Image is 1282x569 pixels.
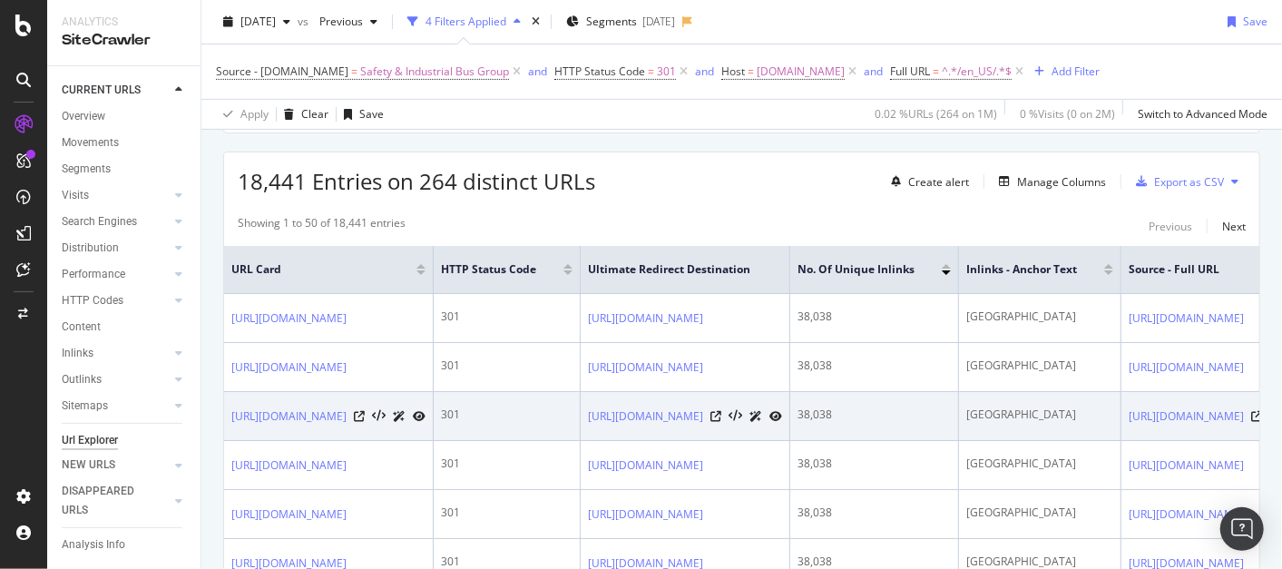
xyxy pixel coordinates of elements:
a: [URL][DOMAIN_NAME] [231,407,347,426]
button: Segments[DATE] [559,7,682,36]
span: Safety & Industrial Bus Group [360,59,509,84]
button: Manage Columns [992,171,1106,192]
div: SiteCrawler [62,30,186,51]
div: 38,038 [798,309,951,325]
a: Movements [62,133,188,152]
a: [URL][DOMAIN_NAME] [588,309,703,328]
a: Performance [62,265,170,284]
div: Visits [62,186,89,205]
span: [DOMAIN_NAME] [757,59,845,84]
a: Segments [62,160,188,179]
span: = [748,64,754,79]
span: Host [721,64,745,79]
div: Inlinks [62,344,93,363]
div: 38,038 [798,456,951,472]
button: and [528,63,547,80]
div: [GEOGRAPHIC_DATA] [966,456,1113,472]
div: Performance [62,265,125,284]
span: No. of Unique Inlinks [798,261,915,278]
div: 301 [441,505,572,521]
button: and [695,63,714,80]
div: Clear [301,106,328,122]
span: Segments [586,14,637,29]
span: 18,441 Entries on 264 distinct URLs [238,166,595,196]
span: = [933,64,939,79]
span: Source - [DOMAIN_NAME] [216,64,348,79]
a: Visit Online Page [710,411,721,422]
a: CURRENT URLS [62,81,170,100]
span: HTTP Status Code [554,64,645,79]
a: AI Url Details [749,407,762,426]
div: Manage Columns [1017,174,1106,190]
span: 301 [657,59,676,84]
div: Analysis Info [62,535,125,554]
div: Previous [1149,219,1192,234]
div: 38,038 [798,358,951,374]
div: [GEOGRAPHIC_DATA] [966,358,1113,374]
div: Switch to Advanced Mode [1138,106,1267,122]
a: Inlinks [62,344,170,363]
a: HTTP Codes [62,291,170,310]
div: [DATE] [642,14,675,29]
button: View HTML Source [729,410,742,423]
span: vs [298,14,312,29]
div: times [528,13,543,31]
a: URL Inspection [769,407,782,426]
div: and [528,64,547,79]
span: HTTP Status Code [441,261,536,278]
div: 0.02 % URLs ( 264 on 1M ) [875,106,997,122]
a: Analysis Info [62,535,188,554]
button: Next [1222,215,1246,237]
div: Search Engines [62,212,137,231]
a: [URL][DOMAIN_NAME] [231,309,347,328]
a: [URL][DOMAIN_NAME] [588,407,703,426]
div: Showing 1 to 50 of 18,441 entries [238,215,406,237]
a: [URL][DOMAIN_NAME] [231,505,347,524]
div: Analytics [62,15,186,30]
span: Ultimate Redirect Destination [588,261,755,278]
a: [URL][DOMAIN_NAME] [1129,505,1244,524]
div: [GEOGRAPHIC_DATA] [966,407,1113,423]
a: [URL][DOMAIN_NAME] [231,358,347,377]
div: 301 [441,456,572,472]
a: AI Url Details [393,407,406,426]
button: Add Filter [1027,61,1100,83]
a: Distribution [62,239,170,258]
div: Distribution [62,239,119,258]
div: 301 [441,358,572,374]
span: 2025 Jul. 13th [240,14,276,29]
div: Create alert [908,174,969,190]
button: Switch to Advanced Mode [1130,100,1267,129]
a: Visits [62,186,170,205]
a: [URL][DOMAIN_NAME] [588,505,703,524]
span: = [351,64,357,79]
span: URL Card [231,261,412,278]
a: Search Engines [62,212,170,231]
button: Save [337,100,384,129]
div: Add Filter [1052,64,1100,79]
a: [URL][DOMAIN_NAME] [231,456,347,475]
button: Previous [1149,215,1192,237]
div: CURRENT URLS [62,81,141,100]
div: 38,038 [798,505,951,521]
button: View HTML Source [372,410,386,423]
div: 4 Filters Applied [426,14,506,29]
button: [DATE] [216,7,298,36]
div: Segments [62,160,111,179]
button: and [864,63,883,80]
a: Content [62,318,188,337]
a: URL Inspection [413,407,426,426]
a: DISAPPEARED URLS [62,482,170,520]
a: [URL][DOMAIN_NAME] [1129,309,1244,328]
span: Full URL [890,64,930,79]
div: Content [62,318,101,337]
div: Sitemaps [62,397,108,416]
button: Previous [312,7,385,36]
div: [GEOGRAPHIC_DATA] [966,309,1113,325]
a: Visit Online Page [1251,411,1262,422]
button: 4 Filters Applied [400,7,528,36]
div: Apply [240,106,269,122]
button: Export as CSV [1129,167,1224,196]
div: Export as CSV [1154,174,1224,190]
a: Outlinks [62,370,170,389]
